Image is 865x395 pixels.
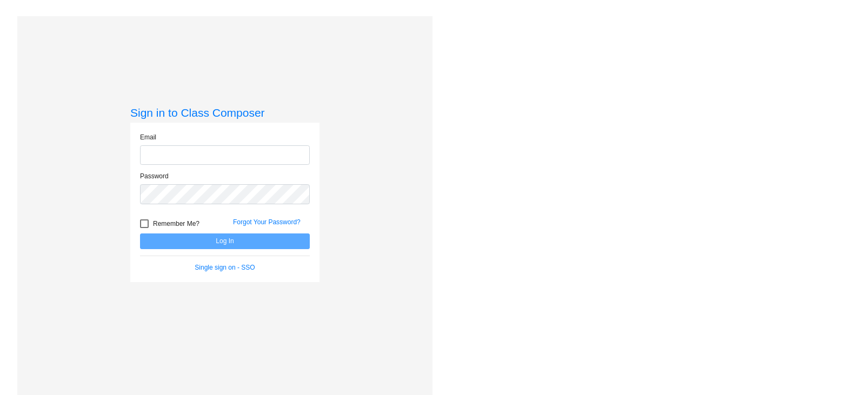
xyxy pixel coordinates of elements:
span: Remember Me? [153,217,199,230]
a: Forgot Your Password? [233,218,301,226]
label: Password [140,171,169,181]
button: Log In [140,233,310,249]
label: Email [140,132,156,142]
a: Single sign on - SSO [195,264,255,271]
h3: Sign in to Class Composer [130,106,320,119]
